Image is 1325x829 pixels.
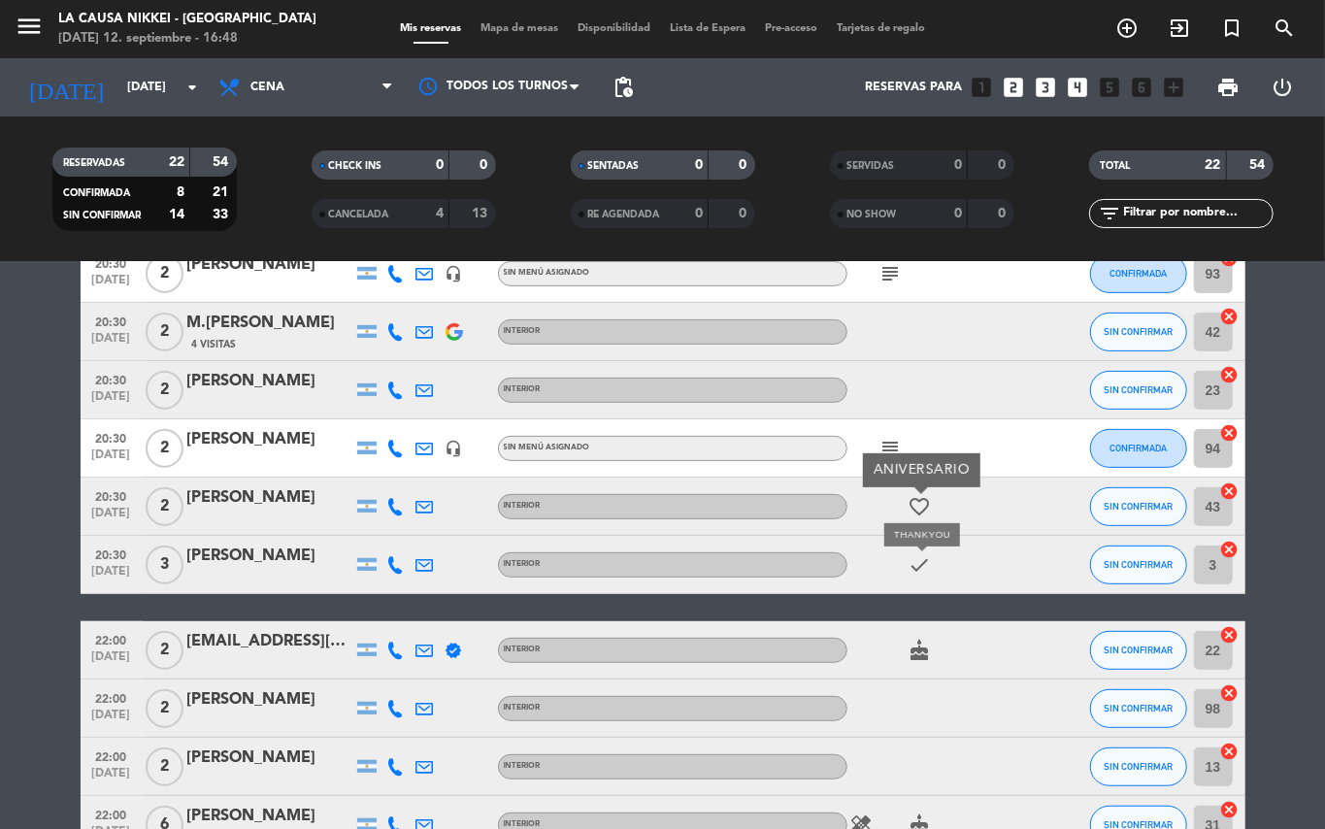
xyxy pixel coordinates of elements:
span: CONFIRMADA [64,188,131,198]
span: 3 [146,546,183,584]
span: [DATE] [87,565,136,587]
span: 20:30 [87,310,136,332]
div: [PERSON_NAME] [187,746,352,771]
img: google-logo.png [446,323,463,341]
span: INTERIOR [504,704,541,712]
i: looks_6 [1130,75,1155,100]
span: Cena [250,81,284,94]
span: [DATE] [87,507,136,529]
strong: 0 [480,158,491,172]
i: cancel [1220,742,1240,761]
button: CONFIRMADA [1090,254,1187,293]
i: cancel [1220,307,1240,326]
strong: 21 [213,185,232,199]
span: 2 [146,313,183,351]
span: 20:30 [87,426,136,448]
div: ANIVERSARIO [863,453,980,487]
span: Sin menú asignado [504,444,590,451]
i: cancel [1220,683,1240,703]
div: LOG OUT [1255,58,1310,116]
span: 2 [146,429,183,468]
span: INTERIOR [504,820,541,828]
span: Reservas para [866,81,963,94]
strong: 0 [954,158,962,172]
span: INTERIOR [504,646,541,653]
span: Disponibilidad [568,23,660,34]
span: 2 [146,689,183,728]
span: RESERVADAS [64,158,126,168]
strong: 0 [695,158,703,172]
span: Mis reservas [390,23,471,34]
span: [DATE] [87,448,136,471]
span: 2 [146,371,183,410]
span: 22:00 [87,686,136,709]
strong: 33 [213,208,232,221]
span: 2 [146,487,183,526]
i: menu [15,12,44,41]
i: [DATE] [15,66,117,109]
span: [DATE] [87,650,136,673]
i: add_box [1162,75,1187,100]
span: Lista de Espera [660,23,755,34]
i: cancel [1220,365,1240,384]
span: 22:00 [87,803,136,825]
i: filter_list [1099,202,1122,225]
i: looks_5 [1098,75,1123,100]
span: INTERIOR [504,385,541,393]
div: [PERSON_NAME] [187,544,352,569]
strong: 0 [954,207,962,220]
i: cancel [1220,800,1240,819]
i: looks_4 [1066,75,1091,100]
strong: 0 [998,158,1010,172]
i: turned_in_not [1220,17,1243,40]
i: looks_3 [1034,75,1059,100]
span: Pre-acceso [755,23,827,34]
span: CONFIRMADA [1110,443,1167,453]
i: exit_to_app [1168,17,1191,40]
i: subject [879,262,903,285]
button: SIN CONFIRMAR [1090,371,1187,410]
i: verified [446,642,463,659]
div: [PERSON_NAME] [187,485,352,511]
span: pending_actions [612,76,635,99]
span: [DATE] [87,709,136,731]
strong: 54 [213,155,232,169]
span: Sin menú asignado [504,269,590,277]
strong: 22 [169,155,184,169]
span: print [1216,76,1240,99]
div: [EMAIL_ADDRESS][DOMAIN_NAME] [187,629,352,654]
strong: 0 [436,158,444,172]
span: [DATE] [87,767,136,789]
i: subject [879,437,903,460]
span: 4 Visitas [192,337,237,352]
span: [DATE] [87,390,136,413]
span: SIN CONFIRMAR [1104,384,1173,395]
button: SIN CONFIRMAR [1090,487,1187,526]
span: [DATE] [87,274,136,296]
span: 22:00 [87,628,136,650]
span: SENTADAS [588,161,640,171]
div: M.[PERSON_NAME] [187,311,352,336]
strong: 0 [998,207,1010,220]
span: INTERIOR [504,502,541,510]
i: arrow_drop_down [181,76,204,99]
strong: 0 [739,207,750,220]
button: SIN CONFIRMAR [1090,689,1187,728]
span: SIN CONFIRMAR [1104,703,1173,713]
span: 20:30 [87,251,136,274]
i: looks_two [1002,75,1027,100]
strong: 0 [739,158,750,172]
span: SERVIDAS [847,161,895,171]
span: INTERIOR [504,560,541,568]
span: SIN CONFIRMAR [1104,501,1173,512]
span: CHECK INS [329,161,382,171]
span: 20:30 [87,484,136,507]
span: Mapa de mesas [471,23,568,34]
strong: 8 [177,185,184,199]
span: CONFIRMADA [1110,268,1167,279]
span: RE AGENDADA [588,210,660,219]
i: search [1273,17,1296,40]
i: headset_mic [446,265,463,282]
i: cancel [1220,540,1240,559]
strong: 22 [1206,158,1221,172]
